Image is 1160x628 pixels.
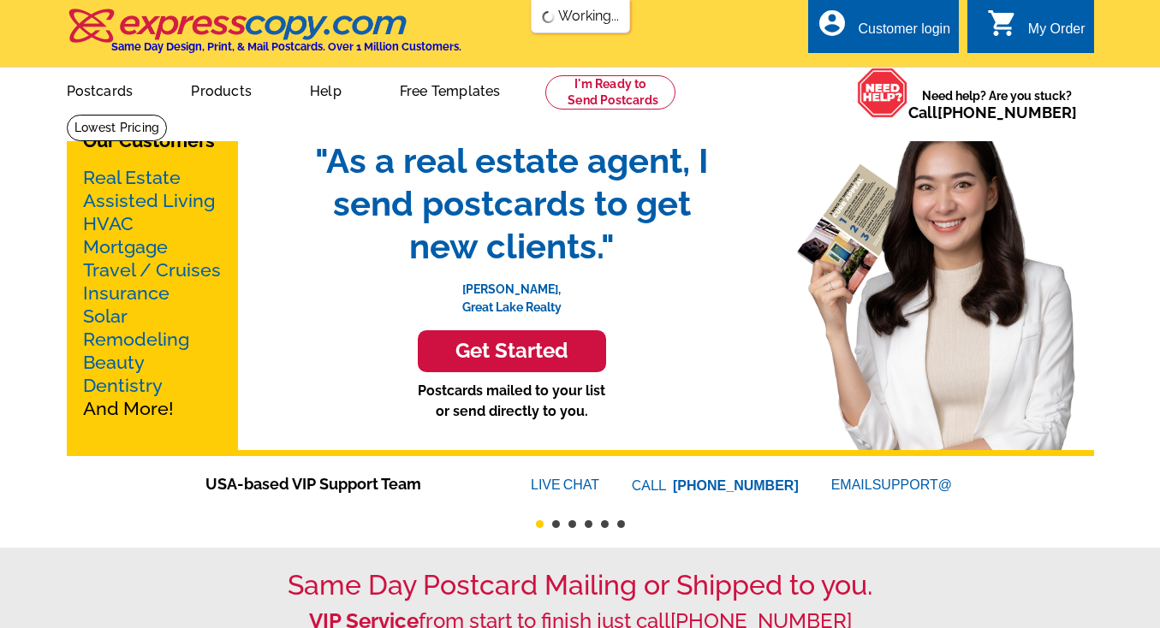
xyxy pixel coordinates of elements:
p: And More! [83,166,222,420]
span: "As a real estate agent, I send postcards to get new clients." [298,139,726,268]
i: account_circle [817,8,848,39]
button: 5 of 6 [601,520,609,528]
span: Need help? Are you stuck? [908,87,1086,121]
a: Real Estate [83,167,181,188]
a: Help [283,69,369,110]
img: loading... [541,10,555,24]
a: Mortgage [83,236,168,258]
h3: Get Started [439,339,585,364]
a: Solar [83,305,128,327]
font: SUPPORT@ [872,475,955,495]
button: 4 of 6 [585,520,592,528]
a: Assisted Living [83,190,215,211]
div: My Order [1028,21,1086,45]
a: LIVECHAT [531,477,599,492]
a: Remodeling [83,329,189,350]
a: Postcards [39,69,161,110]
a: Dentistry [83,375,163,396]
a: Travel / Cruises [83,259,221,281]
a: [PHONE_NUMBER] [937,104,1077,121]
p: Postcards mailed to your list or send directly to you. [298,381,726,422]
p: [PERSON_NAME], Great Lake Realty [298,268,726,317]
button: 1 of 6 [536,520,544,528]
font: LIVE [531,475,563,495]
img: help [857,68,908,118]
font: CALL [632,476,669,496]
button: 2 of 6 [552,520,560,528]
div: Customer login [858,21,950,45]
a: account_circle Customer login [817,19,950,40]
a: Insurance [83,282,170,304]
a: Products [164,69,279,110]
a: [PHONE_NUMBER] [673,478,799,493]
span: Call [908,104,1077,121]
a: EMAILSUPPORT@ [831,477,955,492]
button: 6 of 6 [617,520,625,528]
h1: Same Day Postcard Mailing or Shipped to you. [67,569,1094,601]
a: Beauty [83,352,145,373]
a: shopping_cart My Order [987,19,1086,40]
i: shopping_cart [987,8,1018,39]
a: Free Templates [372,69,528,110]
a: HVAC [83,213,134,234]
span: USA-based VIP Support Team [205,472,479,495]
a: Get Started [298,330,726,372]
a: Same Day Design, Print, & Mail Postcards. Over 1 Million Customers. [67,21,461,53]
h4: Same Day Design, Print, & Mail Postcards. Over 1 Million Customers. [111,40,461,53]
button: 3 of 6 [568,520,576,528]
